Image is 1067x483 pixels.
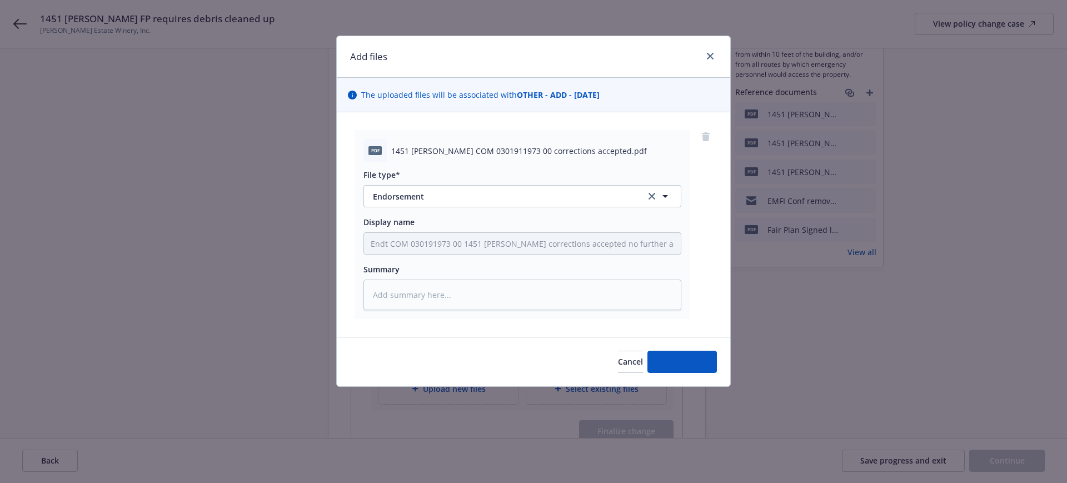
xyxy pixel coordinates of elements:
[364,233,681,254] input: Add display name here...
[363,170,400,180] span: File type*
[350,49,387,64] h1: Add files
[373,191,630,202] span: Endorsement
[391,145,647,157] span: 1451 [PERSON_NAME] COM 0301911973 00 corrections accepted.pdf
[363,217,415,227] span: Display name
[618,351,643,373] button: Cancel
[618,356,643,367] span: Cancel
[517,89,600,100] strong: OTHER - ADD - [DATE]
[704,49,717,63] a: close
[363,264,400,275] span: Summary
[363,185,681,207] button: Endorsementclear selection
[647,351,717,373] button: Add files
[361,89,600,101] span: The uploaded files will be associated with
[368,146,382,155] span: pdf
[645,190,659,203] a: clear selection
[699,130,712,143] a: remove
[666,356,699,367] span: Add files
